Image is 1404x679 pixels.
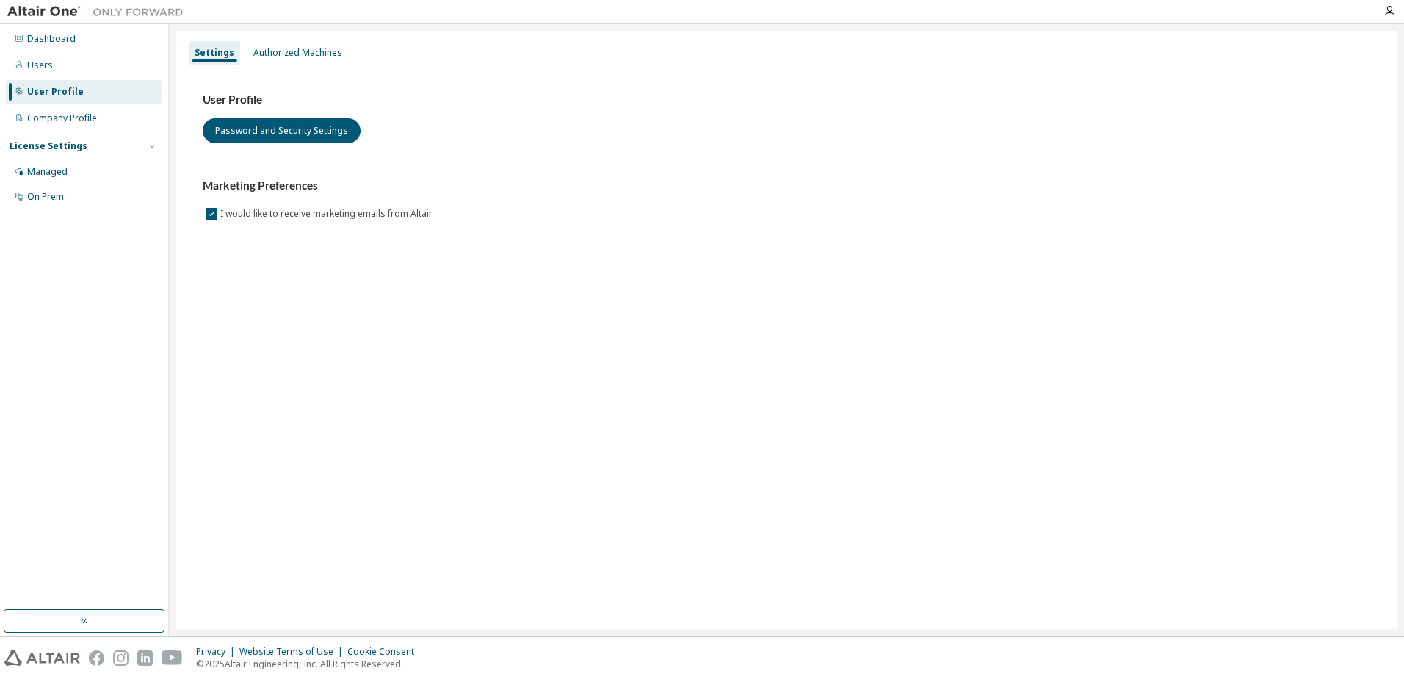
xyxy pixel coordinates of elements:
h3: Marketing Preferences [203,179,1370,193]
div: Users [27,60,53,71]
div: Website Terms of Use [239,646,347,658]
div: Managed [27,166,68,178]
p: © 2025 Altair Engineering, Inc. All Rights Reserved. [196,658,423,670]
div: Authorized Machines [253,47,342,59]
div: Dashboard [27,33,76,45]
img: instagram.svg [113,650,129,666]
div: Cookie Consent [347,646,423,658]
img: facebook.svg [89,650,104,666]
label: I would like to receive marketing emails from Altair [220,205,435,223]
img: Altair One [7,4,191,19]
div: User Profile [27,86,84,98]
button: Password and Security Settings [203,118,361,143]
h3: User Profile [203,93,1370,107]
div: Company Profile [27,112,97,124]
div: License Settings [10,140,87,152]
div: On Prem [27,191,64,203]
img: linkedin.svg [137,650,153,666]
img: altair_logo.svg [4,650,80,666]
img: youtube.svg [162,650,183,666]
div: Privacy [196,646,239,658]
div: Settings [195,47,234,59]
